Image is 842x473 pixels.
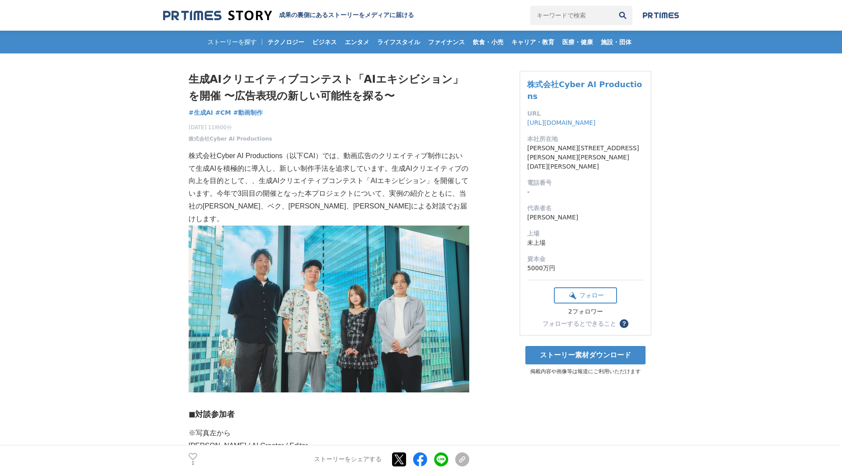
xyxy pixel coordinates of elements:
span: [DATE] 11時00分 [189,124,272,131]
div: フォローするとできること [542,321,616,327]
span: 飲食・小売 [469,38,507,46]
dt: 上場 [527,229,644,238]
dd: 未上場 [527,238,644,247]
a: 株式会社Cyber AI Productions [527,80,642,101]
img: thumbnail_a8bf7e80-871d-11f0-9b01-47743b3a16a4.jpg [189,226,469,393]
a: テクノロジー [264,31,308,53]
a: 株式会社Cyber AI Productions [189,135,272,143]
dt: 電話番号 [527,178,644,187]
a: ライフスタイル [374,31,424,53]
a: [URL][DOMAIN_NAME] [527,119,596,126]
a: 飲食・小売 [469,31,507,53]
span: ファイナンス [425,38,468,46]
p: 掲載内容や画像等は報道にご利用いただけます [520,368,651,375]
p: ※写真左から [189,427,469,440]
button: 検索 [613,6,632,25]
dt: 本社所在地 [527,134,644,144]
dd: 5000万円 [527,264,644,273]
input: キーワードで検索 [530,6,613,25]
button: ？ [620,319,628,328]
span: ライフスタイル [374,38,424,46]
div: 2フォロワー [554,308,617,316]
span: #生成AI [189,109,213,116]
span: ？ [621,321,627,327]
p: 株式会社Cyber AI Productions（以下CAI）では、動画広告のクリエイティブ制作において生成AIを積極的に導入し、新しい制作手法を追求しています。生成AIクリエイティブの向上を目... [189,150,469,226]
span: #動画制作 [233,109,263,116]
dd: [PERSON_NAME][STREET_ADDRESS][PERSON_NAME][PERSON_NAME][DATE][PERSON_NAME] [527,144,644,171]
h2: 成果の裏側にあるストーリーをメディアに届ける [279,11,414,19]
img: prtimes [643,12,679,19]
h1: 生成AIクリエイティブコンテスト「AIエキシビション」を開催 〜広告表現の新しい可能性を探る〜 [189,71,469,105]
span: テクノロジー [264,38,308,46]
span: 医療・健康 [559,38,596,46]
span: エンタメ [341,38,373,46]
a: ビジネス [309,31,340,53]
p: ストーリーをシェアする [314,455,382,463]
p: 1 [189,461,197,466]
a: #生成AI [189,108,213,117]
span: キャリア・教育 [508,38,558,46]
h3: ◼︎対談参加者 [189,408,469,421]
dt: 代表者名 [527,204,644,213]
a: #動画制作 [233,108,263,117]
a: 成果の裏側にあるストーリーをメディアに届ける 成果の裏側にあるストーリーをメディアに届ける [163,10,414,21]
a: 施設・団体 [597,31,635,53]
img: 成果の裏側にあるストーリーをメディアに届ける [163,10,272,21]
a: ストーリー素材ダウンロード [525,346,646,364]
a: ファイナンス [425,31,468,53]
a: 医療・健康 [559,31,596,53]
a: キャリア・教育 [508,31,558,53]
a: エンタメ [341,31,373,53]
dd: [PERSON_NAME] [527,213,644,222]
p: [PERSON_NAME] / AI Creator / Editor [189,440,469,452]
dt: URL [527,109,644,118]
span: ビジネス [309,38,340,46]
span: #CM [215,109,231,116]
dt: 資本金 [527,254,644,264]
span: 施設・団体 [597,38,635,46]
button: フォロー [554,287,617,304]
a: #CM [215,108,231,117]
dd: - [527,187,644,197]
